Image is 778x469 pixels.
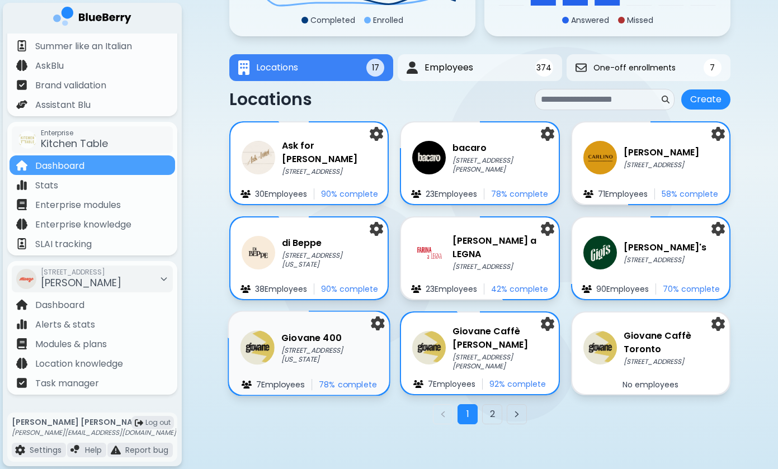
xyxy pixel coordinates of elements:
[41,276,121,290] span: [PERSON_NAME]
[452,141,547,155] h3: bacaro
[571,15,609,25] p: Answered
[624,255,706,264] p: [STREET_ADDRESS]
[458,404,478,424] button: Go to page 1
[53,7,131,30] img: company logo
[373,15,403,25] p: Enrolled
[576,62,587,73] img: One-off enrollments
[433,404,453,424] button: Previous page
[35,318,95,331] p: Alerts & stats
[35,377,99,390] p: Task manager
[372,63,379,73] span: 17
[541,127,554,141] img: settings
[241,190,251,198] img: file icon
[491,284,548,294] p: 42 % complete
[319,380,377,390] p: 78 % complete
[30,445,62,455] p: Settings
[135,419,143,427] img: logout
[16,269,36,289] img: company thumbnail
[411,190,421,198] img: file icon
[452,156,547,174] p: [STREET_ADDRESS][PERSON_NAME]
[16,160,27,171] img: file icon
[12,428,176,437] p: [PERSON_NAME][EMAIL_ADDRESS][DOMAIN_NAME]
[711,127,725,141] img: settings
[623,380,678,390] p: No employees
[412,331,446,364] img: company thumbnail
[711,222,725,236] img: settings
[536,63,551,73] span: 374
[425,61,473,74] span: Employees
[255,189,307,199] p: 30 Employee s
[593,63,676,73] span: One-off enrollments
[35,198,121,212] p: Enterprise modules
[412,141,446,174] img: company thumbnail
[41,129,108,138] span: Enterprise
[256,380,305,390] p: 7 Employee s
[16,319,27,330] img: file icon
[507,404,527,424] button: Next page
[12,417,176,427] p: [PERSON_NAME] [PERSON_NAME]
[41,136,108,150] span: Kitchen Table
[16,238,27,249] img: file icon
[256,61,298,74] span: Locations
[711,317,725,331] img: settings
[370,222,383,236] img: settings
[428,379,475,389] p: 7 Employee s
[541,317,554,331] img: settings
[241,381,251,389] img: file icon
[281,346,378,364] p: [STREET_ADDRESS][US_STATE]
[242,236,275,269] img: company thumbnail
[282,251,376,269] p: [STREET_ADDRESS][US_STATE]
[541,222,554,236] img: settings
[229,54,393,81] button: LocationsLocations17
[16,358,27,369] img: file icon
[662,96,669,103] img: search icon
[16,99,27,110] img: file icon
[282,167,376,176] p: [STREET_ADDRESS]
[282,236,376,250] h3: di Beppe
[582,285,592,293] img: file icon
[35,59,64,73] p: AskBlu
[407,61,418,74] img: Employees
[663,284,720,294] p: 70 % complete
[627,15,653,25] p: Missed
[16,40,27,51] img: file icon
[411,285,421,293] img: file icon
[583,236,617,269] img: company thumbnail
[16,179,27,191] img: file icon
[16,377,27,389] img: file icon
[426,189,477,199] p: 23 Employee s
[662,189,718,199] p: 58 % complete
[583,141,617,174] img: company thumbnail
[18,131,36,149] img: company thumbnail
[452,353,547,371] p: [STREET_ADDRESS][PERSON_NAME]
[624,160,699,169] p: [STREET_ADDRESS]
[35,218,131,231] p: Enterprise knowledge
[598,189,648,199] p: 71 Employee s
[16,60,27,71] img: file icon
[16,299,27,310] img: file icon
[413,380,423,388] img: file icon
[281,331,378,344] h3: Giovane 400
[16,199,27,210] img: file icon
[238,60,249,75] img: Locations
[255,284,307,294] p: 38 Employee s
[15,445,25,455] img: file icon
[111,445,121,455] img: file icon
[145,418,171,427] span: Log out
[491,189,548,199] p: 78 % complete
[452,325,547,352] h3: Giovane Caffè [PERSON_NAME]
[35,299,84,312] p: Dashboard
[321,284,378,294] p: 90 % complete
[371,316,385,331] img: settings
[35,79,106,92] p: Brand validation
[624,146,699,159] h3: [PERSON_NAME]
[681,89,730,110] button: Create
[482,404,502,424] button: Go to page 2
[242,141,275,174] img: company thumbnail
[452,262,547,271] p: [STREET_ADDRESS]
[35,40,132,53] p: Summer like an Italian
[321,189,378,199] p: 90 % complete
[370,127,383,141] img: settings
[70,445,81,455] img: file icon
[596,284,649,294] p: 90 Employee s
